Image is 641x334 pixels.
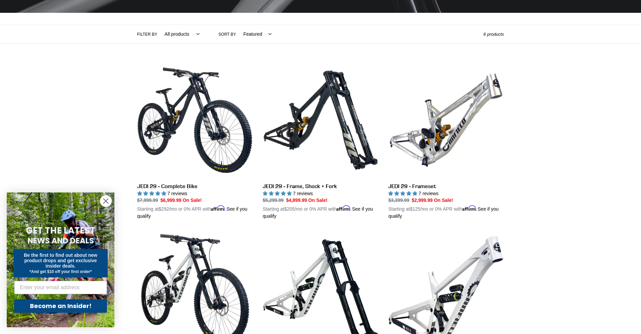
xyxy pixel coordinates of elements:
span: *And get $10 off your first order* [29,269,92,274]
span: 6 products [484,32,504,37]
span: GET THE LATEST [26,224,95,237]
span: Be the first to find out about new product drops and get exclusive insider deals. [24,252,98,269]
input: Enter your email address [14,281,107,294]
span: NEWS AND DEALS [28,235,94,246]
button: Close dialog [100,195,112,207]
button: Become an Insider! [14,299,107,313]
label: Filter by [137,31,157,37]
label: Sort by [218,31,236,37]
